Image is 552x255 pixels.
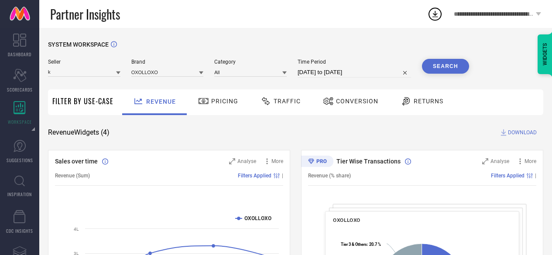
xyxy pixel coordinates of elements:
[535,173,536,179] span: |
[52,96,113,106] span: Filter By Use-Case
[8,119,32,125] span: WORKSPACE
[336,98,378,105] span: Conversion
[55,158,98,165] span: Sales over time
[7,86,33,93] span: SCORECARDS
[482,158,488,164] svg: Zoom
[298,67,411,78] input: Select time period
[55,173,90,179] span: Revenue (Sum)
[490,158,509,164] span: Analyse
[7,191,32,197] span: INSPIRATION
[341,242,381,247] text: : 20.7 %
[274,98,301,105] span: Traffic
[414,98,443,105] span: Returns
[8,51,31,58] span: DASHBOARD
[244,215,271,221] text: OXOLLOXO
[7,157,33,163] span: SUGGESTIONS
[308,173,351,179] span: Revenue (% share)
[229,158,235,164] svg: Zoom
[237,158,256,164] span: Analyse
[238,173,271,179] span: Filters Applied
[422,59,469,74] button: Search
[491,173,525,179] span: Filters Applied
[48,128,110,137] span: Revenue Widgets ( 4 )
[427,6,443,22] div: Open download list
[214,59,287,65] span: Category
[50,5,120,23] span: Partner Insights
[48,59,120,65] span: Seller
[341,242,367,247] tspan: Tier 3 & Others
[298,59,411,65] span: Time Period
[6,228,33,234] span: CDC INSIGHTS
[131,59,204,65] span: Brand
[333,217,360,223] span: OXOLLOXO
[211,98,238,105] span: Pricing
[336,158,401,165] span: Tier Wise Transactions
[525,158,536,164] span: More
[48,41,109,48] span: SYSTEM WORKSPACE
[301,156,333,169] div: Premium
[271,158,283,164] span: More
[146,98,176,105] span: Revenue
[74,227,79,231] text: 4L
[282,173,283,179] span: |
[508,128,537,137] span: DOWNLOAD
